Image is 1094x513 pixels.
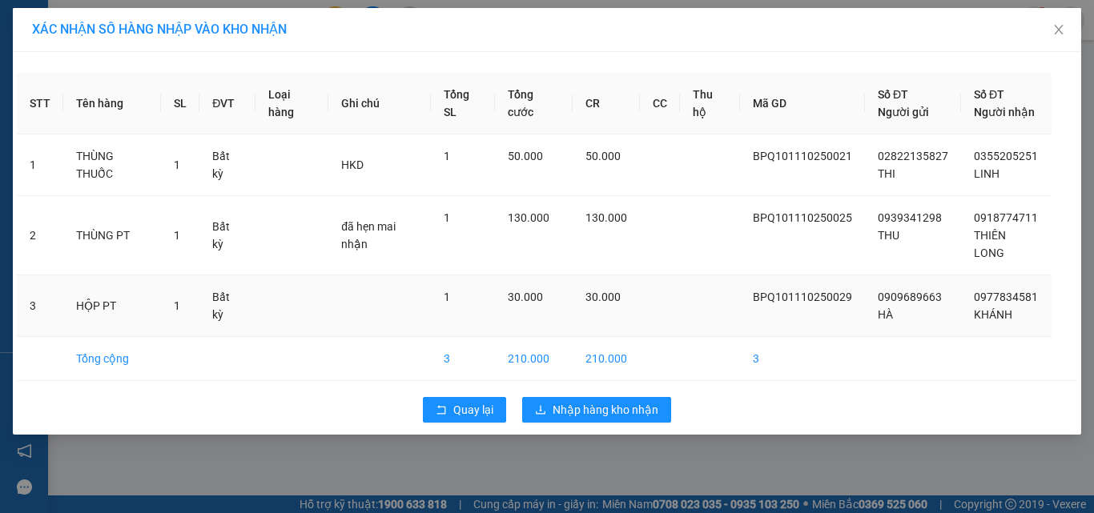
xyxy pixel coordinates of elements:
td: Bất kỳ [199,196,255,275]
span: BPQ101110250025 [753,211,852,224]
span: KHÁNH [974,308,1012,321]
td: Tổng cộng [63,337,161,381]
th: Tên hàng [63,73,161,134]
span: 50.000 [508,150,543,162]
strong: ĐỒNG PHƯỚC [127,9,219,22]
span: Nhập hàng kho nhận [553,401,658,419]
span: 0909689663 [878,291,942,303]
span: 0939341298 [878,211,942,224]
span: 1 [444,291,450,303]
th: Tổng cước [495,73,573,134]
span: download [535,404,546,417]
img: logo [6,10,77,80]
span: In ngày: [5,116,98,126]
span: 130.000 [585,211,627,224]
button: Close [1036,8,1081,53]
th: Ghi chú [328,73,430,134]
span: 1 [444,150,450,162]
span: THU [878,229,899,242]
th: Tổng SL [431,73,496,134]
span: LINH [974,167,999,180]
span: close [1052,23,1065,36]
td: HỘP PT [63,275,161,337]
td: Bất kỳ [199,275,255,337]
span: VPTN1110250049 [80,102,168,114]
th: SL [161,73,199,134]
span: THI [878,167,895,180]
th: ĐVT [199,73,255,134]
th: Loại hàng [255,73,328,134]
span: 50.000 [585,150,621,162]
span: BPQ101110250029 [753,291,852,303]
span: 13:02:07 [DATE] [35,116,98,126]
span: 0977834581 [974,291,1038,303]
td: THÙNG PT [63,196,161,275]
span: BPQ101110250021 [753,150,852,162]
span: 30.000 [508,291,543,303]
span: 01 Võ Văn Truyện, KP.1, Phường 2 [127,48,220,68]
span: HKD [341,158,364,171]
span: 1 [174,158,180,171]
span: Quay lại [453,401,493,419]
span: Số ĐT [878,88,908,101]
span: 0355205251 [974,150,1038,162]
button: downloadNhập hàng kho nhận [522,397,671,423]
span: 1 [444,211,450,224]
th: Mã GD [740,73,865,134]
span: rollback [436,404,447,417]
span: 0918774711 [974,211,1038,224]
span: 1 [174,299,180,312]
span: XÁC NHẬN SỐ HÀNG NHẬP VÀO KHO NHẬN [32,22,287,37]
th: CR [573,73,640,134]
span: Số ĐT [974,88,1004,101]
span: Người gửi [878,106,929,118]
th: CC [640,73,680,134]
td: 3 [17,275,63,337]
td: 1 [17,134,63,196]
span: THIÊN LONG [974,229,1006,259]
td: THÙNG THUỐC [63,134,161,196]
td: 210.000 [495,337,573,381]
span: Bến xe [GEOGRAPHIC_DATA] [127,26,215,46]
th: Thu hộ [680,73,740,134]
button: rollbackQuay lại [423,397,506,423]
span: [PERSON_NAME]: [5,103,167,113]
td: 210.000 [573,337,640,381]
span: 02822135827 [878,150,948,162]
td: Bất kỳ [199,134,255,196]
span: 1 [174,229,180,242]
td: 3 [740,337,865,381]
span: HÀ [878,308,893,321]
span: 130.000 [508,211,549,224]
span: ----------------------------------------- [43,86,196,99]
span: đã hẹn mai nhận [341,220,396,250]
th: STT [17,73,63,134]
span: Hotline: 19001152 [127,71,196,81]
td: 2 [17,196,63,275]
span: 30.000 [585,291,621,303]
td: 3 [431,337,496,381]
span: Người nhận [974,106,1035,118]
